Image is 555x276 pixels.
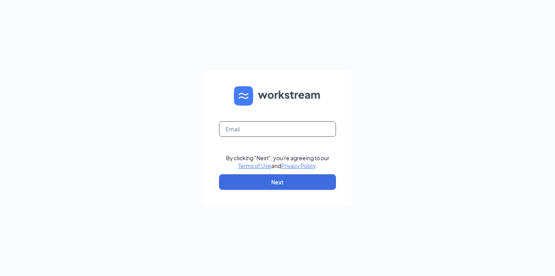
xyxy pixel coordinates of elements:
[219,174,336,190] button: Next
[281,162,316,169] a: Privacy Policy
[234,86,321,106] img: WS logo and Workstream text
[226,154,329,170] div: By clicking "Next", you're agreeing to our and .
[219,121,336,137] input: Email
[238,162,271,169] a: Terms of Use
